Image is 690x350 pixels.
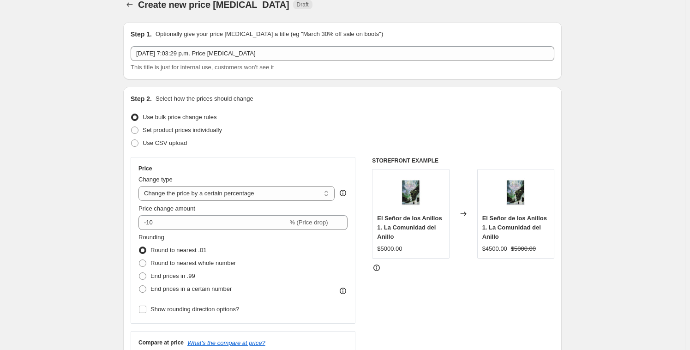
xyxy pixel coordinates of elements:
[156,30,383,39] p: Optionally give your price [MEDICAL_DATA] a title (eg "March 30% off sale on boots")
[131,30,152,39] h2: Step 1.
[131,64,274,71] span: This title is just for internal use, customers won't see it
[143,127,222,133] span: Set product prices individually
[138,165,152,172] h3: Price
[138,205,195,212] span: Price change amount
[377,215,442,240] span: El Señor de los Anillos 1. La Comunidad del Anillo
[150,285,232,292] span: End prices in a certain number
[511,244,536,253] strike: $5000.00
[187,339,265,346] button: What's the compare at price?
[289,219,328,226] span: % (Price drop)
[392,174,429,211] img: Libro-2_80x.jpg
[156,94,253,103] p: Select how the prices should change
[150,306,239,313] span: Show rounding direction options?
[143,114,216,121] span: Use bulk price change rules
[138,215,288,230] input: -15
[377,244,402,253] div: $5000.00
[150,272,195,279] span: End prices in .99
[138,234,164,241] span: Rounding
[138,176,173,183] span: Change type
[497,174,534,211] img: Libro-2_80x.jpg
[150,247,206,253] span: Round to nearest .01
[131,94,152,103] h2: Step 2.
[372,157,554,164] h6: STOREFRONT EXAMPLE
[297,1,309,8] span: Draft
[482,215,547,240] span: El Señor de los Anillos 1. La Comunidad del Anillo
[150,259,236,266] span: Round to nearest whole number
[131,46,554,61] input: 30% off holiday sale
[482,244,507,253] div: $4500.00
[338,188,348,198] div: help
[143,139,187,146] span: Use CSV upload
[138,339,184,346] h3: Compare at price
